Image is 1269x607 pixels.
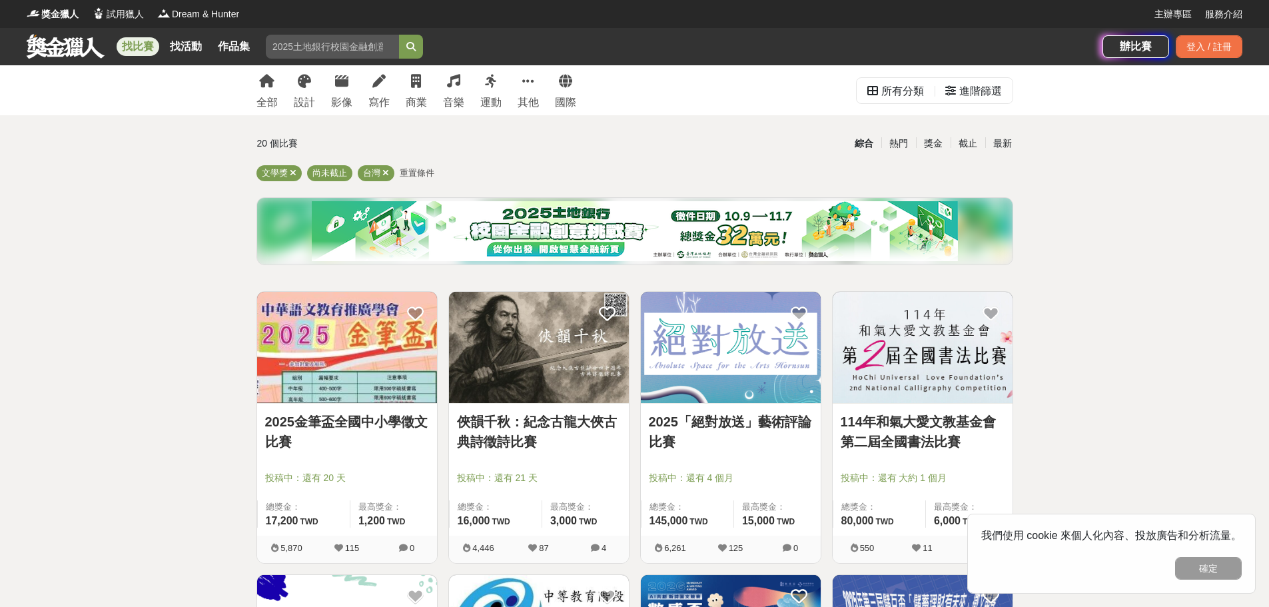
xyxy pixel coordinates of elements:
[742,515,775,526] span: 15,000
[951,132,985,155] div: 截止
[294,65,315,115] a: 設計
[257,292,437,404] a: Cover Image
[934,515,961,526] span: 6,000
[27,7,40,20] img: Logo
[212,37,255,56] a: 作品集
[92,7,105,20] img: Logo
[257,292,437,403] img: Cover Image
[602,543,606,553] span: 4
[1154,7,1192,21] a: 主辦專區
[963,517,981,526] span: TWD
[458,500,534,514] span: 總獎金：
[312,168,347,178] span: 尚未截止
[847,132,881,155] div: 綜合
[579,517,597,526] span: TWD
[449,292,629,404] a: Cover Image
[165,37,207,56] a: 找活動
[649,412,813,452] a: 2025「絕對放送」藝術評論比賽
[157,7,171,20] img: Logo
[256,95,278,111] div: 全部
[256,65,278,115] a: 全部
[331,95,352,111] div: 影像
[881,132,916,155] div: 熱門
[265,471,429,485] span: 投稿中：還有 20 天
[406,95,427,111] div: 商業
[833,292,1013,404] a: Cover Image
[916,132,951,155] div: 獎金
[649,500,725,514] span: 總獎金：
[649,471,813,485] span: 投稿中：還有 4 個月
[41,7,79,21] span: 獎金獵人
[841,500,917,514] span: 總獎金：
[480,95,502,111] div: 運動
[300,517,318,526] span: TWD
[841,412,1005,452] a: 114年和氣大愛文教基金會第二屆全國書法比賽
[257,132,508,155] div: 20 個比賽
[641,292,821,403] img: Cover Image
[518,95,539,111] div: 其他
[480,65,502,115] a: 運動
[860,543,875,553] span: 550
[92,7,144,21] a: Logo試用獵人
[934,500,1005,514] span: 最高獎金：
[742,500,813,514] span: 最高獎金：
[664,543,686,553] span: 6,261
[841,515,874,526] span: 80,000
[172,7,239,21] span: Dream & Hunter
[550,500,621,514] span: 最高獎金：
[262,168,288,178] span: 文學獎
[400,168,434,178] span: 重置條件
[550,515,577,526] span: 3,000
[641,292,821,404] a: Cover Image
[457,412,621,452] a: 俠韻千秋：紀念古龍大俠古典詩徵詩比賽
[345,543,360,553] span: 115
[555,65,576,115] a: 國際
[368,65,390,115] a: 寫作
[555,95,576,111] div: 國際
[841,471,1005,485] span: 投稿中：還有 大約 1 個月
[449,292,629,403] img: Cover Image
[107,7,144,21] span: 試用獵人
[793,543,798,553] span: 0
[443,65,464,115] a: 音樂
[157,7,239,21] a: LogoDream & Hunter
[458,515,490,526] span: 16,000
[266,500,342,514] span: 總獎金：
[266,35,399,59] input: 2025土地銀行校園金融創意挑戰賽：從你出發 開啟智慧金融新頁
[923,543,932,553] span: 11
[457,471,621,485] span: 投稿中：還有 21 天
[410,543,414,553] span: 0
[1205,7,1242,21] a: 服務介紹
[729,543,743,553] span: 125
[312,201,958,261] img: de0ec254-a5ce-4606-9358-3f20dd3f7ec9.png
[649,515,688,526] span: 145,000
[387,517,405,526] span: TWD
[539,543,548,553] span: 87
[358,515,385,526] span: 1,200
[331,65,352,115] a: 影像
[443,95,464,111] div: 音樂
[777,517,795,526] span: TWD
[358,500,429,514] span: 最高獎金：
[881,78,924,105] div: 所有分類
[363,168,380,178] span: 台灣
[518,65,539,115] a: 其他
[833,292,1013,403] img: Cover Image
[985,132,1020,155] div: 最新
[265,412,429,452] a: 2025金筆盃全國中小學徵文比賽
[875,517,893,526] span: TWD
[1175,557,1242,580] button: 確定
[472,543,494,553] span: 4,446
[368,95,390,111] div: 寫作
[117,37,159,56] a: 找比賽
[1102,35,1169,58] a: 辦比賽
[689,517,707,526] span: TWD
[266,515,298,526] span: 17,200
[981,530,1242,541] span: 我們使用 cookie 來個人化內容、投放廣告和分析流量。
[492,517,510,526] span: TWD
[294,95,315,111] div: 設計
[406,65,427,115] a: 商業
[27,7,79,21] a: Logo獎金獵人
[280,543,302,553] span: 5,870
